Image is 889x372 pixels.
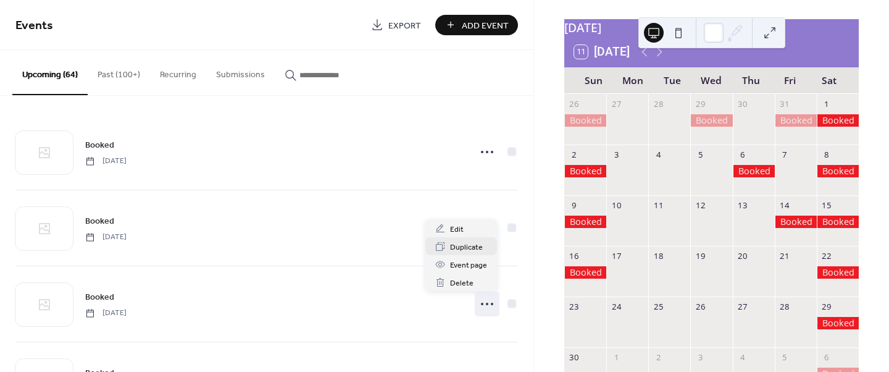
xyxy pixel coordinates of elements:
div: Booked [817,165,859,177]
div: 23 [569,302,580,313]
div: 13 [737,200,748,211]
div: 26 [569,98,580,109]
div: 15 [821,200,832,211]
div: Booked [564,216,606,228]
div: 10 [611,200,622,211]
div: Mon [614,67,653,94]
div: Booked [775,216,817,228]
button: Past (100+) [88,50,150,94]
div: 25 [653,302,664,313]
span: Delete [450,277,474,290]
a: Booked [85,290,114,304]
div: Booked [817,216,859,228]
div: Booked [733,165,775,177]
div: Booked [564,165,606,177]
span: [DATE] [85,232,127,243]
div: 26 [695,302,706,313]
div: Booked [817,114,859,127]
div: 27 [737,302,748,313]
div: 21 [779,250,790,261]
div: 3 [611,149,622,160]
div: 19 [695,250,706,261]
span: Booked [85,215,114,228]
span: Booked [85,291,114,304]
div: 6 [821,352,832,363]
div: Fri [770,67,810,94]
div: 6 [737,149,748,160]
button: Upcoming (64) [12,50,88,95]
div: 7 [779,149,790,160]
span: [DATE] [85,156,127,167]
div: Booked [817,266,859,279]
button: Submissions [206,50,275,94]
div: Tue [653,67,692,94]
div: Booked [775,114,817,127]
div: 27 [611,98,622,109]
div: [DATE] [564,19,859,37]
button: Add Event [435,15,518,35]
div: 16 [569,250,580,261]
div: Booked [564,266,606,279]
div: 30 [569,352,580,363]
span: Event page [450,259,487,272]
a: Booked [85,214,114,228]
div: Sun [574,67,614,94]
a: Export [362,15,430,35]
div: 18 [653,250,664,261]
div: Wed [692,67,732,94]
span: [DATE] [85,308,127,319]
div: Booked [690,114,732,127]
div: Thu [731,67,770,94]
div: 4 [737,352,748,363]
span: Edit [450,223,464,236]
div: 2 [569,149,580,160]
div: 22 [821,250,832,261]
div: 20 [737,250,748,261]
div: 3 [695,352,706,363]
div: 24 [611,302,622,313]
span: Booked [85,139,114,152]
div: 8 [821,149,832,160]
div: 29 [821,302,832,313]
div: 5 [695,149,706,160]
div: 12 [695,200,706,211]
div: 2 [653,352,664,363]
div: 4 [653,149,664,160]
div: 17 [611,250,622,261]
span: Export [388,19,421,32]
div: 28 [779,302,790,313]
div: Sat [809,67,849,94]
span: Add Event [462,19,509,32]
div: Booked [817,317,859,329]
button: Recurring [150,50,206,94]
button: 11[DATE] [570,42,634,62]
div: 11 [653,200,664,211]
div: 1 [611,352,622,363]
span: Events [15,14,53,38]
div: 9 [569,200,580,211]
div: 31 [779,98,790,109]
div: 1 [821,98,832,109]
div: 28 [653,98,664,109]
div: 29 [695,98,706,109]
div: 5 [779,352,790,363]
div: 30 [737,98,748,109]
div: 14 [779,200,790,211]
a: Booked [85,138,114,152]
div: Booked [564,114,606,127]
span: Duplicate [450,241,483,254]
